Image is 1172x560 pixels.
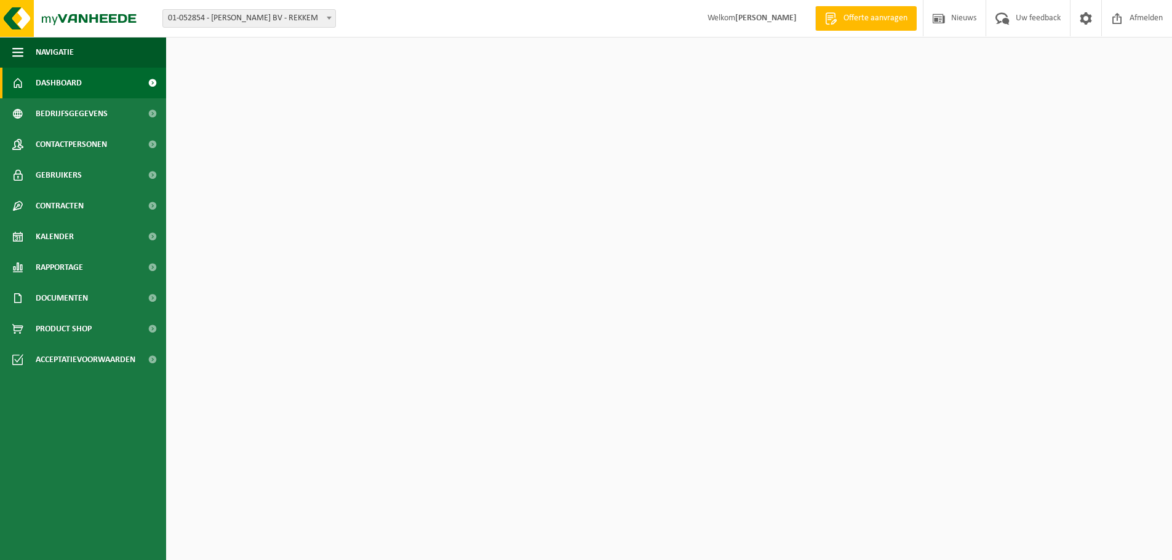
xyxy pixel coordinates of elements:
span: Navigatie [36,37,74,68]
span: Kalender [36,221,74,252]
span: 01-052854 - LAPERE PATRICK BV - REKKEM [162,9,336,28]
span: 01-052854 - LAPERE PATRICK BV - REKKEM [163,10,335,27]
span: Product Shop [36,314,92,344]
span: Offerte aanvragen [840,12,911,25]
span: Acceptatievoorwaarden [36,344,135,375]
strong: [PERSON_NAME] [735,14,797,23]
span: Contactpersonen [36,129,107,160]
a: Offerte aanvragen [815,6,917,31]
span: Dashboard [36,68,82,98]
span: Rapportage [36,252,83,283]
span: Documenten [36,283,88,314]
span: Bedrijfsgegevens [36,98,108,129]
span: Gebruikers [36,160,82,191]
span: Contracten [36,191,84,221]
